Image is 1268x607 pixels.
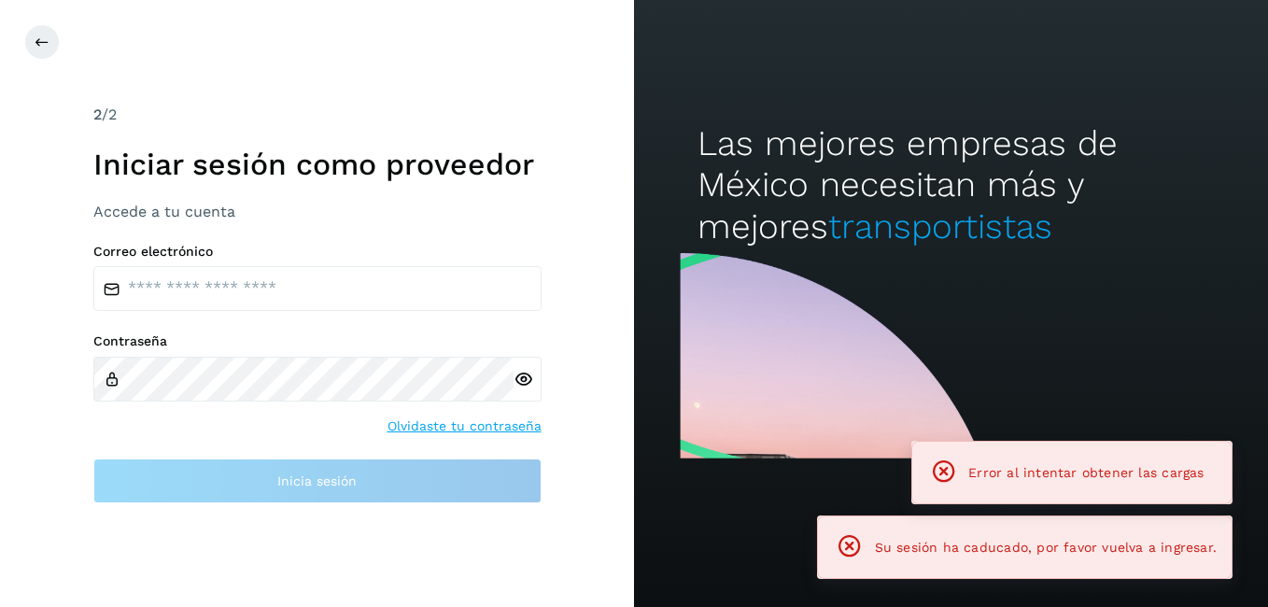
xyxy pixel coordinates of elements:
h3: Accede a tu cuenta [93,203,542,220]
div: /2 [93,104,542,126]
span: Su sesión ha caducado, por favor vuelva a ingresar. [875,540,1217,555]
span: transportistas [828,206,1052,247]
span: Error al intentar obtener las cargas [968,465,1204,480]
a: Olvidaste tu contraseña [387,416,542,436]
span: Inicia sesión [277,474,357,487]
span: 2 [93,106,102,123]
h2: Las mejores empresas de México necesitan más y mejores [697,123,1205,247]
label: Contraseña [93,333,542,349]
button: Inicia sesión [93,459,542,503]
label: Correo electrónico [93,244,542,260]
h1: Iniciar sesión como proveedor [93,147,542,182]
